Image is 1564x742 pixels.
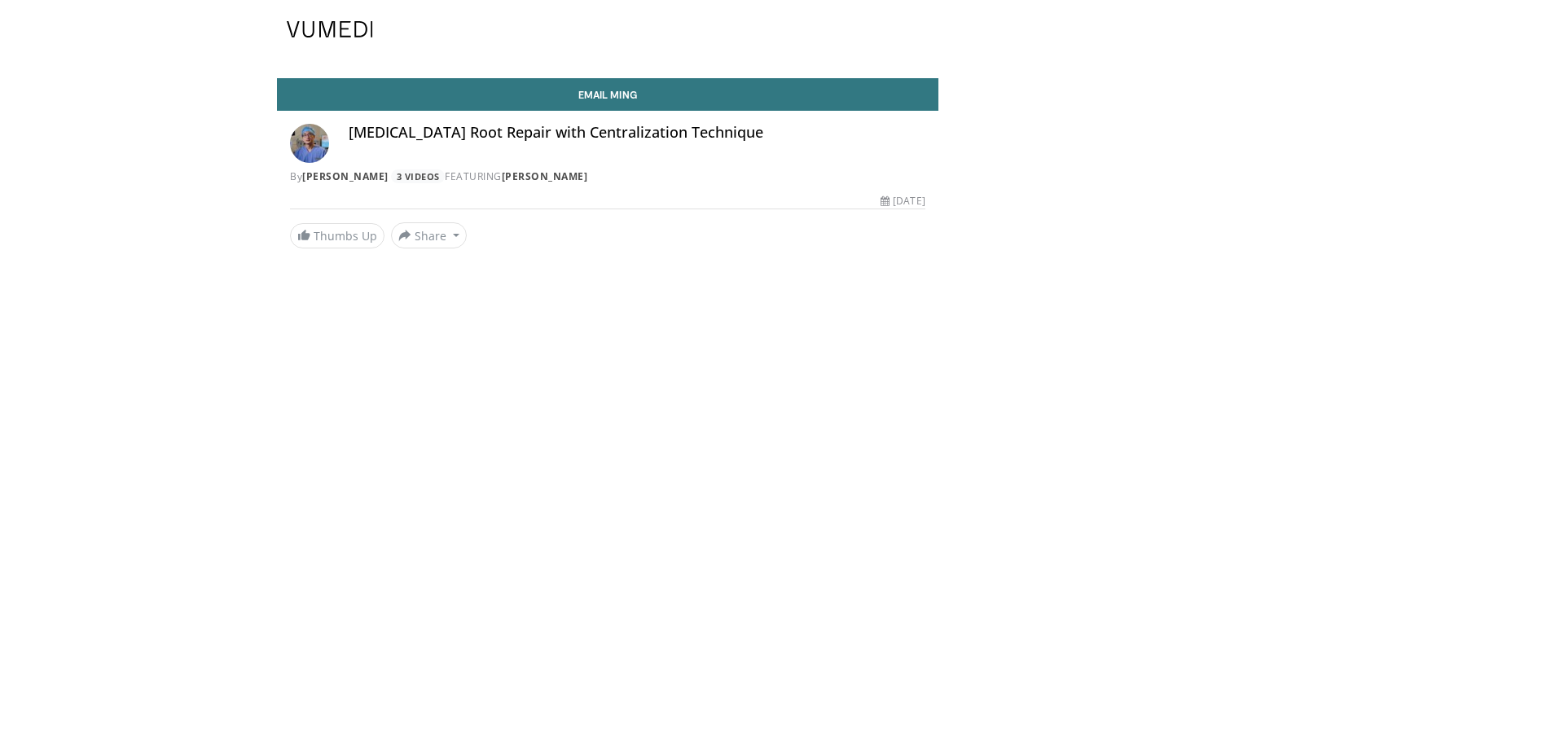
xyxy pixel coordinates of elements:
a: 3 Videos [391,169,445,183]
div: By FEATURING [290,169,925,184]
div: [DATE] [881,194,925,209]
img: Avatar [290,124,329,163]
button: Share [391,222,467,248]
h4: [MEDICAL_DATA] Root Repair with Centralization Technique [349,124,925,142]
a: Email Ming [277,78,938,111]
a: [PERSON_NAME] [302,169,389,183]
a: Thumbs Up [290,223,384,248]
img: VuMedi Logo [287,21,373,37]
a: [PERSON_NAME] [502,169,588,183]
